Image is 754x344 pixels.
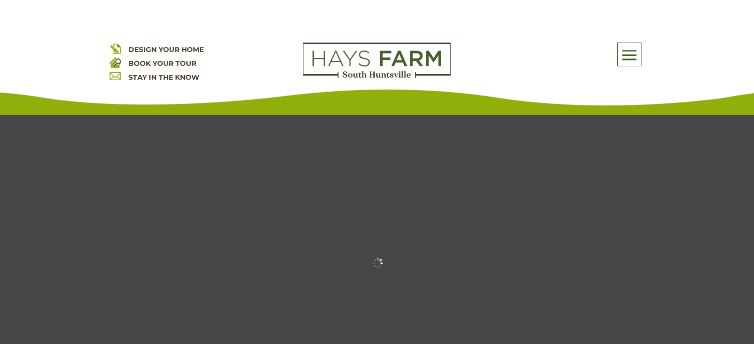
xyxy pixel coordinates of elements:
img: design your home [110,43,121,54]
a: STAY IN THE KNOW [128,73,199,82]
img: book your home tour [110,56,121,68]
img: Logo [303,43,451,78]
a: hays farm homes huntsville development [303,71,451,80]
a: BOOK YOUR TOUR [128,59,196,68]
a: DESIGN YOUR HOME [128,45,204,54]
